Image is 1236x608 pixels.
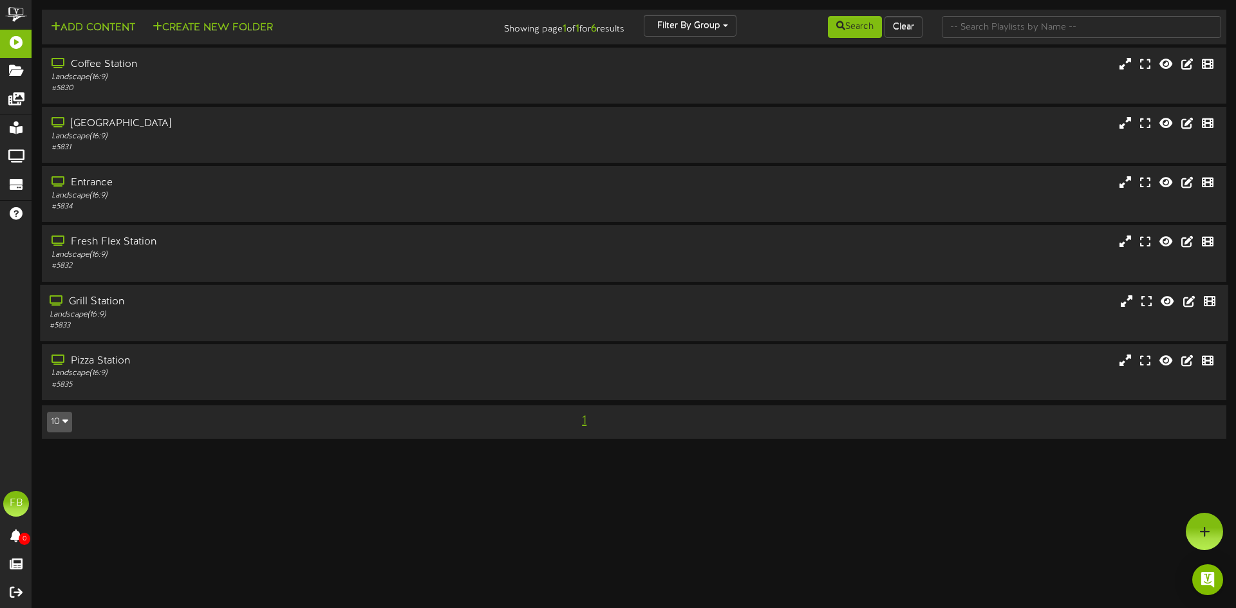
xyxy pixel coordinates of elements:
[435,15,634,37] div: Showing page of for results
[51,72,526,83] div: Landscape ( 16:9 )
[51,201,526,212] div: # 5834
[51,57,526,72] div: Coffee Station
[563,23,566,35] strong: 1
[50,294,525,309] div: Grill Station
[51,142,526,153] div: # 5831
[47,412,72,432] button: 10
[885,16,922,38] button: Clear
[591,23,597,35] strong: 6
[19,533,30,545] span: 0
[828,16,882,38] button: Search
[3,491,29,517] div: FB
[51,261,526,272] div: # 5832
[576,23,579,35] strong: 1
[51,235,526,250] div: Fresh Flex Station
[51,131,526,142] div: Landscape ( 16:9 )
[51,250,526,261] div: Landscape ( 16:9 )
[50,309,525,320] div: Landscape ( 16:9 )
[942,16,1221,38] input: -- Search Playlists by Name --
[51,176,526,190] div: Entrance
[51,190,526,201] div: Landscape ( 16:9 )
[644,15,736,37] button: Filter By Group
[149,20,277,36] button: Create New Folder
[579,414,590,428] span: 1
[51,368,526,379] div: Landscape ( 16:9 )
[1192,564,1223,595] div: Open Intercom Messenger
[51,354,526,369] div: Pizza Station
[51,380,526,391] div: # 5835
[50,320,525,331] div: # 5833
[47,20,139,36] button: Add Content
[51,83,526,94] div: # 5830
[51,116,526,131] div: [GEOGRAPHIC_DATA]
